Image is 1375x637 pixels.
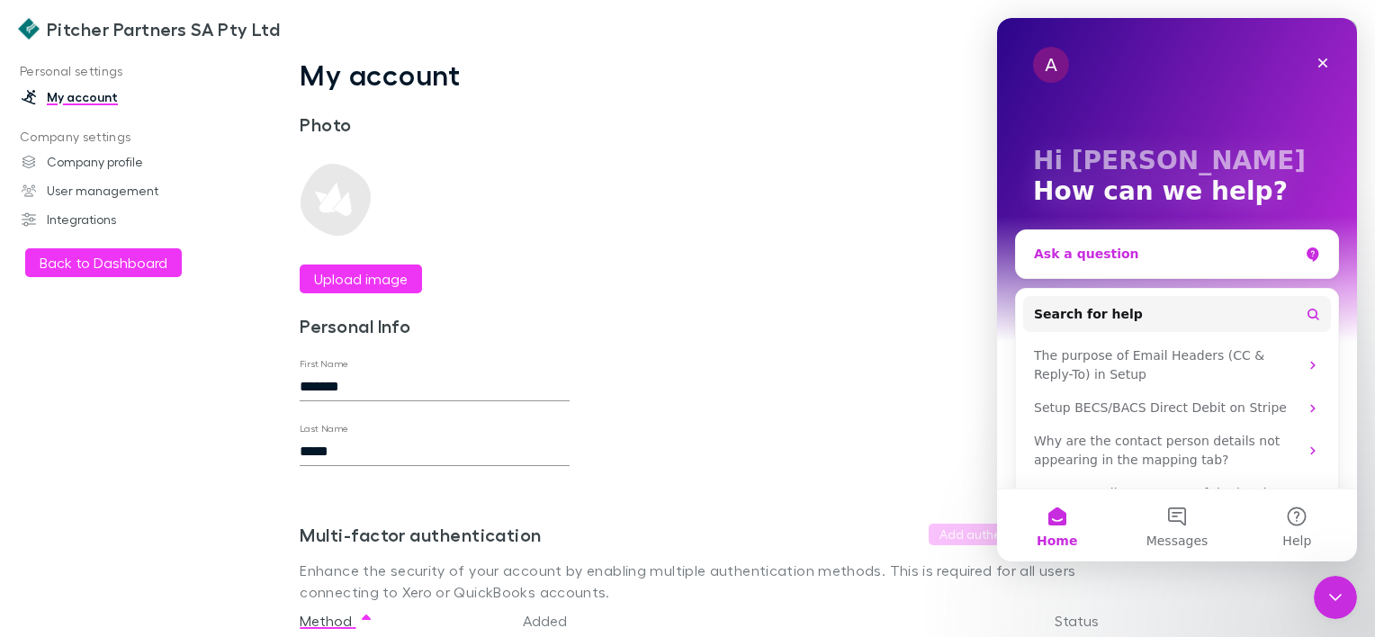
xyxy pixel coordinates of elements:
a: Company profile [4,148,236,176]
iframe: Intercom live chat [1314,576,1357,619]
iframe: Intercom live chat [997,18,1357,561]
button: Back to Dashboard [25,248,182,277]
a: User management [4,176,236,205]
a: Integrations [4,205,236,234]
h3: Pitcher Partners SA Pty Ltd [47,18,280,40]
p: Personal settings [4,60,236,83]
a: My account [4,83,236,112]
button: Add authentication method [929,524,1113,545]
label: First Name [300,357,349,371]
img: Preview [300,164,372,236]
h3: Multi-factor authentication [300,524,541,545]
h3: Personal Info [300,315,570,336]
a: Pitcher Partners SA Pty Ltd [7,7,291,50]
h1: My account [300,58,1113,92]
img: Pitcher Partners SA Pty Ltd's Logo [18,18,40,40]
label: Upload image [314,268,408,290]
h3: Photo [300,113,570,135]
label: Last Name [300,422,349,435]
p: Company settings [4,126,236,148]
p: Enhance the security of your account by enabling multiple authentication methods. This is require... [300,560,1113,603]
button: Upload image [300,265,422,293]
